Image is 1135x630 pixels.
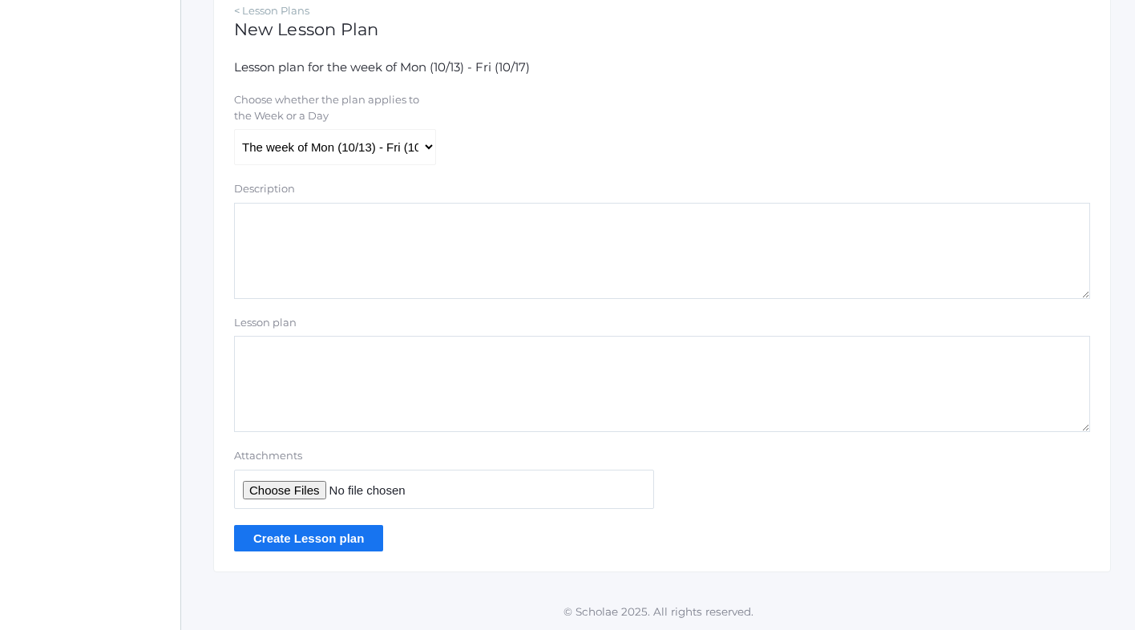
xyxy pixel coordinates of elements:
label: Description [234,181,295,197]
label: Choose whether the plan applies to the Week or a Day [234,92,434,123]
input: Create Lesson plan [234,525,383,551]
p: © Scholae 2025. All rights reserved. [181,604,1135,620]
span: Lesson plan for the week of Mon (10/13) - Fri (10/17) [234,59,530,75]
h1: New Lesson Plan [234,20,1090,38]
label: Attachments [234,448,654,464]
label: Lesson plan [234,315,297,331]
a: < Lesson Plans [234,4,309,17]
